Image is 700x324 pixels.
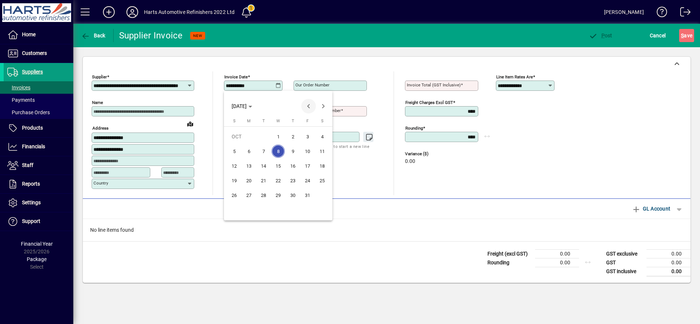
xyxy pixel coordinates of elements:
button: Wed Oct 15 2025 [271,159,285,173]
button: Wed Oct 08 2025 [271,144,285,159]
span: 18 [316,159,329,172]
td: OCT [227,129,271,144]
span: 25 [316,174,329,187]
button: Next month [316,99,331,113]
span: 17 [301,159,314,172]
span: 12 [228,159,241,172]
span: 3 [301,130,314,143]
button: Thu Oct 30 2025 [285,188,300,202]
button: Mon Oct 13 2025 [242,159,256,173]
span: 10 [301,145,314,158]
button: Thu Oct 02 2025 [285,129,300,144]
span: 31 [301,189,314,202]
span: 1 [272,130,285,143]
button: Fri Oct 10 2025 [300,144,315,159]
button: Sat Oct 11 2025 [315,144,329,159]
button: Wed Oct 29 2025 [271,188,285,202]
button: Mon Oct 06 2025 [242,144,256,159]
span: F [306,119,309,123]
span: 26 [228,189,241,202]
span: 24 [301,174,314,187]
span: 4 [316,130,329,143]
span: 2 [286,130,299,143]
span: 13 [242,159,255,172]
button: Sat Oct 04 2025 [315,129,329,144]
button: Thu Oct 23 2025 [285,173,300,188]
span: [DATE] [232,103,247,109]
span: 9 [286,145,299,158]
button: Tue Oct 14 2025 [256,159,271,173]
button: Sat Oct 18 2025 [315,159,329,173]
button: Tue Oct 07 2025 [256,144,271,159]
span: 28 [257,189,270,202]
span: M [247,119,251,123]
span: S [321,119,324,123]
button: Wed Oct 01 2025 [271,129,285,144]
button: Sun Oct 19 2025 [227,173,242,188]
button: Tue Oct 21 2025 [256,173,271,188]
button: Previous month [301,99,316,113]
button: Fri Oct 31 2025 [300,188,315,202]
span: 6 [242,145,255,158]
span: 5 [228,145,241,158]
button: Mon Oct 27 2025 [242,188,256,202]
span: 16 [286,159,299,172]
span: T [292,119,294,123]
button: Wed Oct 22 2025 [271,173,285,188]
span: 8 [272,145,285,158]
button: Tue Oct 28 2025 [256,188,271,202]
button: Sun Oct 12 2025 [227,159,242,173]
span: 29 [272,189,285,202]
span: T [262,119,265,123]
button: Sun Oct 26 2025 [227,188,242,202]
span: 14 [257,159,270,172]
button: Choose month and year [229,100,255,113]
span: 22 [272,174,285,187]
button: Sat Oct 25 2025 [315,173,329,188]
span: 11 [316,145,329,158]
button: Fri Oct 17 2025 [300,159,315,173]
span: 20 [242,174,255,187]
span: 21 [257,174,270,187]
button: Fri Oct 24 2025 [300,173,315,188]
span: 30 [286,189,299,202]
span: 15 [272,159,285,172]
span: 19 [228,174,241,187]
button: Mon Oct 20 2025 [242,173,256,188]
button: Thu Oct 09 2025 [285,144,300,159]
span: 27 [242,189,255,202]
button: Thu Oct 16 2025 [285,159,300,173]
span: 7 [257,145,270,158]
button: Fri Oct 03 2025 [300,129,315,144]
span: 23 [286,174,299,187]
span: W [276,119,280,123]
button: Sun Oct 05 2025 [227,144,242,159]
span: S [233,119,236,123]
